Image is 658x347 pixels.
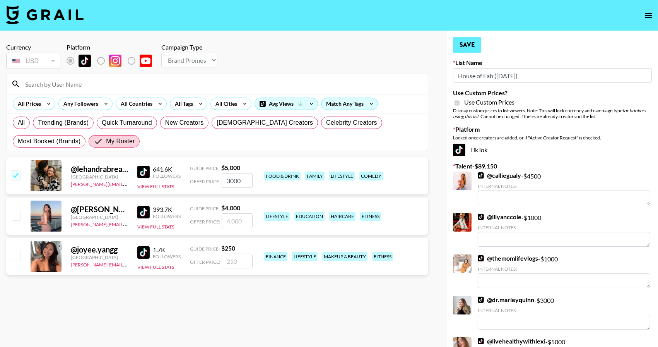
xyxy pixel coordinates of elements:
[478,172,484,179] img: TikTok
[478,296,534,304] a: @dr.marleyquinn
[292,252,318,261] div: lifestyle
[478,214,484,220] img: TikTok
[360,212,381,221] div: fitness
[18,118,25,127] span: All
[153,254,181,259] div: Followers
[641,8,656,23] button: open drawer
[153,173,181,179] div: Followers
[102,118,152,127] span: Quick Turnaround
[478,338,484,344] img: TikTok
[71,180,222,187] a: [PERSON_NAME][EMAIL_ADDRESS][PERSON_NAME][DOMAIN_NAME]
[478,225,650,230] div: Internal Notes:
[71,214,128,220] div: [GEOGRAPHIC_DATA]
[372,252,393,261] div: fitness
[59,98,100,110] div: Any Followers
[137,246,150,259] img: TikTok
[137,166,150,178] img: TikTok
[321,98,378,110] div: Match Any Tags
[153,246,181,254] div: 1.7K
[211,98,239,110] div: All Cities
[153,213,181,219] div: Followers
[79,55,91,67] img: TikTok
[106,137,135,146] span: My Roster
[71,204,128,214] div: @ [PERSON_NAME]
[453,37,481,53] button: Save
[478,296,650,330] div: - $ 3000
[294,212,325,221] div: education
[222,254,253,268] input: 250
[8,54,59,68] div: USD
[478,183,650,189] div: Internal Notes:
[453,108,646,119] em: for bookers using this list
[222,173,253,188] input: 5,000
[478,213,521,221] a: @lilyanccole
[221,204,240,211] strong: $ 4,000
[221,164,240,171] strong: $ 5,000
[305,172,325,180] div: family
[478,254,650,288] div: - $ 1000
[6,51,60,70] div: Currency is locked to USD
[464,98,514,106] span: Use Custom Prices
[153,206,181,213] div: 393.7K
[478,213,650,247] div: - $ 1000
[165,118,204,127] span: New Creators
[71,260,222,268] a: [PERSON_NAME][EMAIL_ADDRESS][PERSON_NAME][DOMAIN_NAME]
[217,118,313,127] span: [DEMOGRAPHIC_DATA] Creators
[255,98,318,110] div: Avg Views
[453,144,652,156] div: TikTok
[18,137,80,146] span: Most Booked (Brands)
[71,174,128,180] div: [GEOGRAPHIC_DATA]
[453,135,652,141] div: Locked once creators are added, or if "Active Creator Request" is checked.
[264,212,290,221] div: lifestyle
[453,144,465,156] img: TikTok
[38,118,89,127] span: Trending (Brands)
[190,206,220,211] span: Guide Price:
[137,184,174,189] button: View Full Stats
[478,172,521,179] a: @calliegualy
[478,255,484,261] img: TikTok
[453,59,652,67] label: List Name
[116,98,154,110] div: All Countries
[109,55,121,67] img: Instagram
[140,55,152,67] img: YouTube
[329,212,355,221] div: haircare
[67,43,158,51] div: Platform
[326,118,377,127] span: Celebrity Creators
[71,254,128,260] div: [GEOGRAPHIC_DATA]
[359,172,383,180] div: comedy
[322,252,367,261] div: makeup & beauty
[137,206,150,218] img: TikTok
[264,172,301,180] div: food & drink
[478,172,650,205] div: - $ 4500
[190,165,220,171] span: Guide Price:
[478,266,650,272] div: Internal Notes:
[137,264,174,270] button: View Full Stats
[478,337,545,345] a: @livehealthywithlexi
[222,213,253,228] input: 4,000
[453,162,652,170] label: Talent - $ 89,150
[13,98,43,110] div: All Prices
[190,246,220,252] span: Guide Price:
[71,164,128,174] div: @ lehandrabreanne
[190,259,220,265] span: Offer Price:
[190,219,220,225] span: Offer Price:
[221,244,235,252] strong: $ 250
[478,254,538,262] a: @themomlifevlogs
[71,245,128,254] div: @ joyee.yangg
[453,125,652,133] label: Platform
[67,53,158,69] div: List locked to TikTok.
[478,297,484,303] img: TikTok
[453,89,652,97] label: Use Custom Prices?
[190,179,220,184] span: Offer Price:
[329,172,355,180] div: lifestyle
[71,220,222,227] a: [PERSON_NAME][EMAIL_ADDRESS][PERSON_NAME][DOMAIN_NAME]
[478,307,650,313] div: Internal Notes:
[161,43,217,51] div: Campaign Type
[153,165,181,173] div: 641.6K
[170,98,195,110] div: All Tags
[453,108,652,119] div: Display custom prices to list viewers. Note: This will lock currency and campaign type . Cannot b...
[6,43,60,51] div: Currency
[21,78,423,90] input: Search by User Name
[264,252,287,261] div: finance
[6,5,84,24] img: Grail Talent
